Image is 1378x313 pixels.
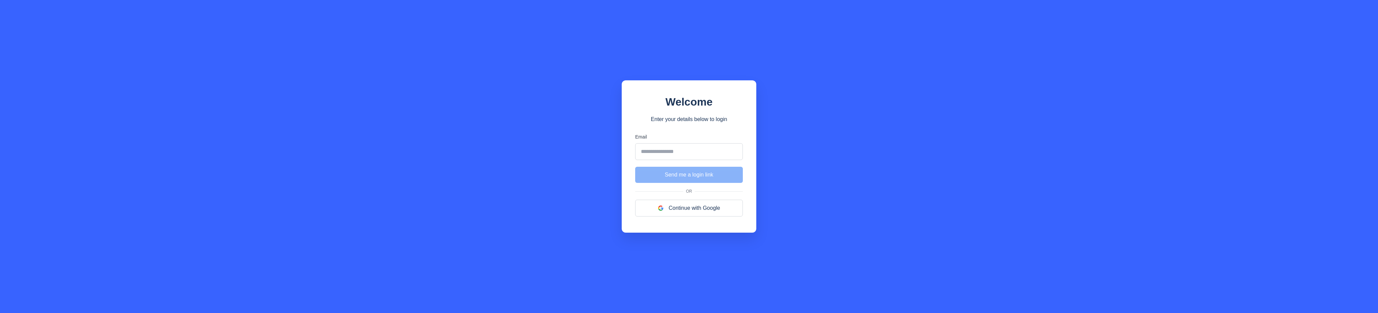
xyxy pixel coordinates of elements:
[635,200,743,217] button: Continue with Google
[635,94,743,110] h1: Welcome
[635,133,743,141] label: Email
[658,205,663,211] img: google logo
[635,167,743,183] button: Send me a login link
[635,115,743,123] p: Enter your details below to login
[683,188,695,194] span: Or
